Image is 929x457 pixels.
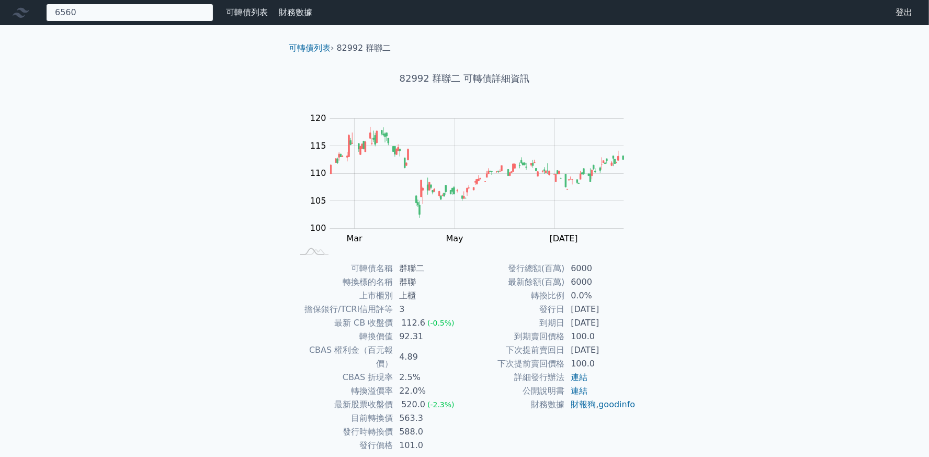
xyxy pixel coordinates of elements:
[427,319,455,327] span: (-0.5%)
[399,316,427,330] div: 112.6
[564,289,636,303] td: 0.0%
[464,316,564,330] td: 到期日
[279,7,312,17] a: 財務數據
[393,371,464,384] td: 2.5%
[293,330,393,343] td: 轉換價值
[293,411,393,425] td: 目前轉換價
[310,113,326,123] tspan: 120
[564,330,636,343] td: 100.0
[393,303,464,316] td: 3
[330,127,624,218] g: Series
[564,275,636,289] td: 6000
[347,233,363,243] tspan: Mar
[464,289,564,303] td: 轉換比例
[393,330,464,343] td: 92.31
[293,398,393,411] td: 最新股票收盤價
[310,196,326,206] tspan: 105
[571,372,587,382] a: 連結
[464,384,564,398] td: 公開說明書
[280,71,649,86] h1: 82992 群聯二 可轉債詳細資訊
[464,357,564,371] td: 下次提前賣回價格
[289,42,334,54] li: ›
[564,357,636,371] td: 100.0
[293,439,393,452] td: 發行價格
[393,289,464,303] td: 上櫃
[464,303,564,316] td: 發行日
[46,4,213,21] input: 搜尋可轉債 代號／名稱
[564,343,636,357] td: [DATE]
[464,398,564,411] td: 財務數據
[293,371,393,384] td: CBAS 折現率
[310,141,326,151] tspan: 115
[564,262,636,275] td: 6000
[289,43,331,53] a: 可轉債列表
[310,168,326,178] tspan: 110
[464,371,564,384] td: 詳細發行辦法
[887,4,921,21] a: 登出
[399,398,427,411] div: 520.0
[393,343,464,371] td: 4.89
[293,316,393,330] td: 最新 CB 收盤價
[464,275,564,289] td: 最新餘額(百萬)
[550,233,578,243] tspan: [DATE]
[293,303,393,316] td: 擔保銀行/TCRI信用評等
[293,262,393,275] td: 可轉債名稱
[293,275,393,289] td: 轉換標的名稱
[393,439,464,452] td: 101.0
[564,398,636,411] td: ,
[571,386,587,396] a: 連結
[464,343,564,357] td: 下次提前賣回日
[293,289,393,303] td: 上市櫃別
[293,343,393,371] td: CBAS 權利金（百元報價）
[393,384,464,398] td: 22.0%
[564,316,636,330] td: [DATE]
[464,262,564,275] td: 發行總額(百萬)
[571,399,596,409] a: 財報狗
[427,400,455,409] span: (-2.3%)
[310,223,326,233] tspan: 100
[564,303,636,316] td: [DATE]
[293,384,393,398] td: 轉換溢價率
[393,411,464,425] td: 563.3
[305,113,640,243] g: Chart
[598,399,635,409] a: goodinfo
[293,425,393,439] td: 發行時轉換價
[226,7,268,17] a: 可轉債列表
[446,233,463,243] tspan: May
[393,425,464,439] td: 588.0
[393,275,464,289] td: 群聯
[464,330,564,343] td: 到期賣回價格
[393,262,464,275] td: 群聯二
[337,42,391,54] li: 82992 群聯二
